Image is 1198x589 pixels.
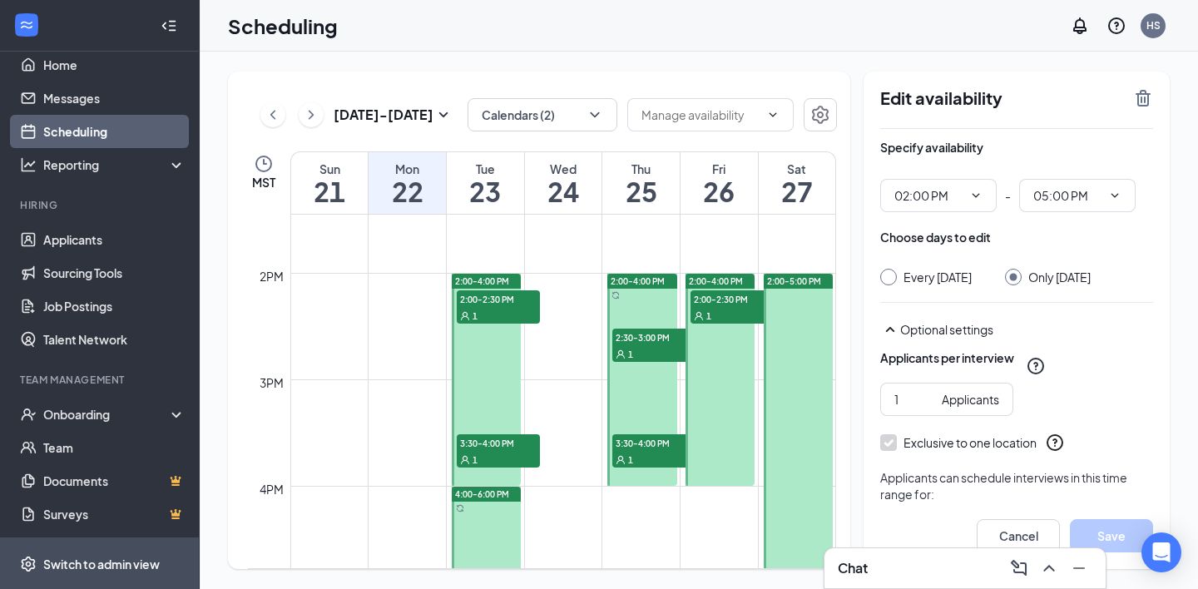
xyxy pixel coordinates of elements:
[260,102,285,127] button: ChevronLeft
[1039,558,1059,578] svg: ChevronUp
[43,464,186,497] a: DocumentsCrown
[880,88,1123,108] h2: Edit availability
[681,152,758,214] a: September 26, 2025
[838,559,868,577] h3: Chat
[228,12,338,40] h1: Scheduling
[602,177,680,205] h1: 25
[369,152,446,214] a: September 22, 2025
[602,161,680,177] div: Thu
[161,17,177,34] svg: Collapse
[43,431,186,464] a: Team
[612,434,696,451] span: 3:30-4:00 PM
[43,48,186,82] a: Home
[969,189,983,202] svg: ChevronDown
[628,454,633,466] span: 1
[766,108,780,121] svg: ChevronDown
[1066,555,1092,582] button: Minimize
[689,275,743,287] span: 2:00-4:00 PM
[900,321,1153,338] div: Optional settings
[525,177,602,205] h1: 24
[291,161,368,177] div: Sun
[265,105,281,125] svg: ChevronLeft
[447,152,524,214] a: September 23, 2025
[43,556,160,572] div: Switch to admin view
[455,488,509,500] span: 4:00-6:00 PM
[880,469,1153,502] div: Applicants can schedule interviews in this time range for:
[20,198,182,212] div: Hiring
[587,106,603,123] svg: ChevronDown
[616,349,626,359] svg: User
[880,349,1014,366] div: Applicants per interview
[641,106,760,124] input: Manage availability
[1070,519,1153,552] button: Save
[1009,558,1029,578] svg: ComposeMessage
[20,406,37,423] svg: UserCheck
[759,152,835,214] a: September 27, 2025
[43,497,186,531] a: SurveysCrown
[369,161,446,177] div: Mon
[20,156,37,173] svg: Analysis
[1045,433,1065,453] svg: QuestionInfo
[767,275,821,287] span: 2:00-5:00 PM
[473,454,478,466] span: 1
[602,152,680,214] a: September 25, 2025
[256,374,287,392] div: 3pm
[1036,555,1062,582] button: ChevronUp
[880,319,1153,339] div: Optional settings
[291,152,368,214] a: September 21, 2025
[303,105,319,125] svg: ChevronRight
[369,177,446,205] h1: 22
[254,154,274,174] svg: Clock
[880,139,983,156] div: Specify availability
[1028,269,1091,285] div: Only [DATE]
[447,161,524,177] div: Tue
[1106,16,1126,36] svg: QuestionInfo
[43,406,171,423] div: Onboarding
[1069,558,1089,578] svg: Minimize
[457,434,540,451] span: 3:30-4:00 PM
[977,519,1060,552] button: Cancel
[334,106,433,124] h3: [DATE] - [DATE]
[880,179,1153,212] div: -
[460,311,470,321] svg: User
[43,156,186,173] div: Reporting
[468,98,617,131] button: Calendars (2)ChevronDown
[880,229,991,245] div: Choose days to edit
[256,267,287,285] div: 2pm
[1006,555,1032,582] button: ComposeMessage
[43,223,186,256] a: Applicants
[43,290,186,323] a: Job Postings
[299,102,324,127] button: ChevronRight
[433,105,453,125] svg: SmallChevronDown
[291,177,368,205] h1: 21
[1026,356,1046,376] svg: QuestionInfo
[457,290,540,307] span: 2:00-2:30 PM
[456,504,464,512] svg: Sync
[460,455,470,465] svg: User
[1070,16,1090,36] svg: Notifications
[804,98,837,131] button: Settings
[43,323,186,356] a: Talent Network
[252,174,275,191] span: MST
[612,329,696,345] span: 2:30-3:00 PM
[455,275,509,287] span: 2:00-4:00 PM
[903,269,972,285] div: Every [DATE]
[706,310,711,322] span: 1
[473,310,478,322] span: 1
[880,319,900,339] svg: SmallChevronUp
[759,161,835,177] div: Sat
[20,556,37,572] svg: Settings
[691,290,774,307] span: 2:00-2:30 PM
[1146,18,1161,32] div: HS
[18,17,35,33] svg: WorkstreamLogo
[20,373,182,387] div: Team Management
[903,434,1037,451] div: Exclusive to one location
[256,480,287,498] div: 4pm
[1133,88,1153,108] svg: TrashOutline
[628,349,633,360] span: 1
[694,311,704,321] svg: User
[447,177,524,205] h1: 23
[1108,189,1121,202] svg: ChevronDown
[616,455,626,465] svg: User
